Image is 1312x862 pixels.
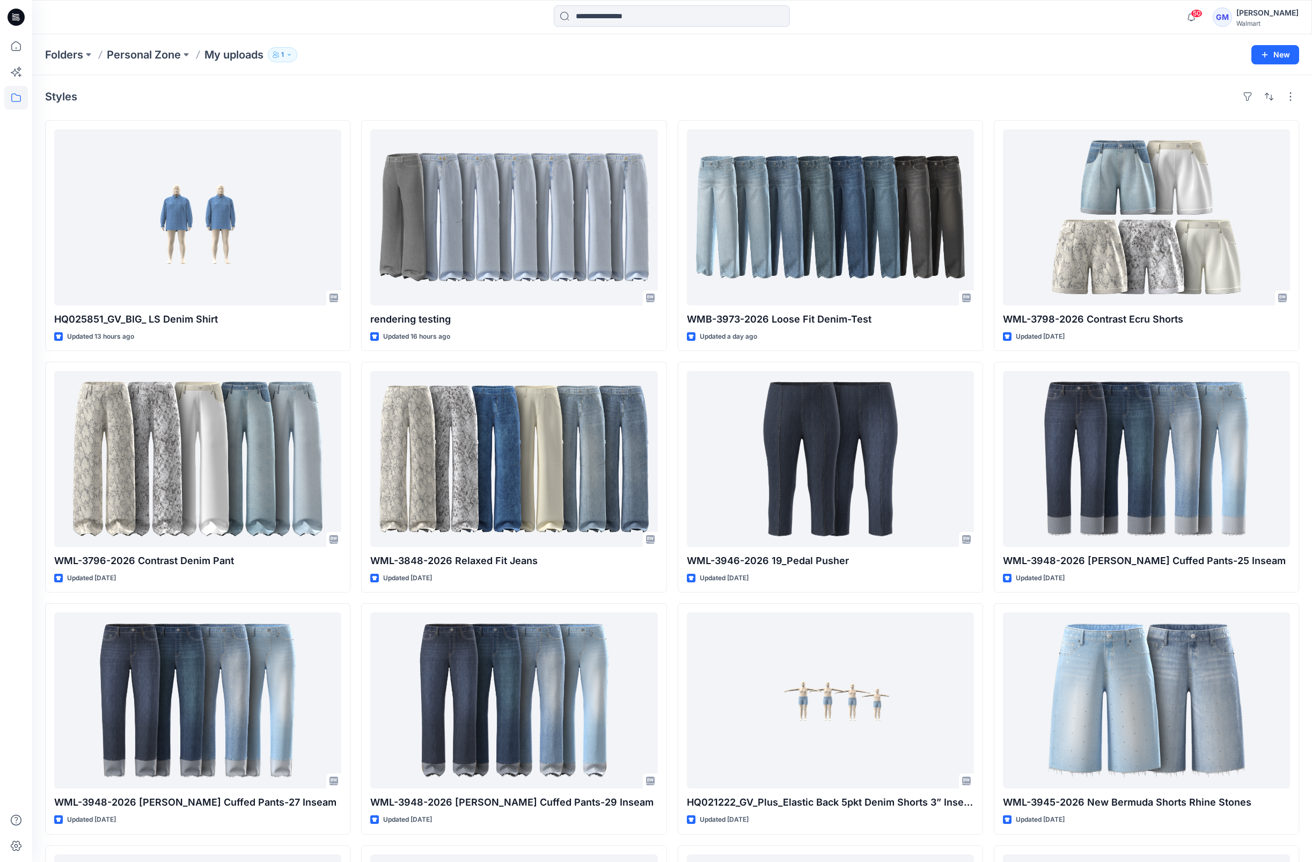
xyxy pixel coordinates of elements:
p: WML-3948-2026 [PERSON_NAME] Cuffed Pants-29 Inseam [370,795,657,810]
div: [PERSON_NAME] [1236,6,1299,19]
a: rendering testing [370,129,657,305]
p: Updated [DATE] [383,573,432,584]
span: 50 [1191,9,1203,18]
a: WML-3948-2026 Benton Cuffed Pants-27 Inseam [54,612,341,788]
p: WML-3948-2026 [PERSON_NAME] Cuffed Pants-25 Inseam [1003,553,1290,568]
a: WML-3848-2026 Relaxed Fit Jeans [370,371,657,547]
a: WML-3945-2026 New Bermuda Shorts Rhine Stones [1003,612,1290,788]
a: Personal Zone [107,47,181,62]
p: Updated 13 hours ago [67,331,134,342]
p: rendering testing [370,312,657,327]
p: Updated [DATE] [700,814,749,826]
p: WML-3798-2026 Contrast Ecru Shorts [1003,312,1290,327]
a: WML-3946-2026 19_Pedal Pusher [687,371,974,547]
p: Updated [DATE] [1016,331,1065,342]
a: WML-3948-2026 Benton Cuffed Pants-25 Inseam [1003,371,1290,547]
p: Updated [DATE] [383,814,432,826]
a: WML-3798-2026 Contrast Ecru Shorts [1003,129,1290,305]
a: WML-3948-2026 Benton Cuffed Pants-29 Inseam [370,612,657,788]
p: My uploads [204,47,263,62]
p: WML-3945-2026 New Bermuda Shorts Rhine Stones [1003,795,1290,810]
p: Updated [DATE] [1016,814,1065,826]
div: GM [1213,8,1232,27]
a: HQ021222_GV_Plus_Elastic Back 5pkt Denim Shorts 3” Inseam [687,612,974,788]
p: 1 [281,49,284,61]
p: Updated 16 hours ago [383,331,450,342]
a: WML-3796-2026 Contrast Denim Pant [54,371,341,547]
button: 1 [268,47,297,62]
h4: Styles [45,90,77,103]
p: Updated [DATE] [1016,573,1065,584]
p: Updated a day ago [700,331,757,342]
p: HQ025851_GV_BIG_ LS Denim Shirt [54,312,341,327]
p: Updated [DATE] [700,573,749,584]
p: WML-3946-2026 19_Pedal Pusher [687,553,974,568]
a: HQ025851_GV_BIG_ LS Denim Shirt [54,129,341,305]
p: WML-3796-2026 Contrast Denim Pant [54,553,341,568]
p: WML-3848-2026 Relaxed Fit Jeans [370,553,657,568]
p: Updated [DATE] [67,573,116,584]
a: Folders [45,47,83,62]
p: WMB-3973-2026 Loose Fit Denim-Test [687,312,974,327]
p: Updated [DATE] [67,814,116,826]
p: HQ021222_GV_Plus_Elastic Back 5pkt Denim Shorts 3” Inseam [687,795,974,810]
div: Walmart [1236,19,1299,27]
button: New [1251,45,1299,64]
p: WML-3948-2026 [PERSON_NAME] Cuffed Pants-27 Inseam [54,795,341,810]
a: WMB-3973-2026 Loose Fit Denim-Test [687,129,974,305]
